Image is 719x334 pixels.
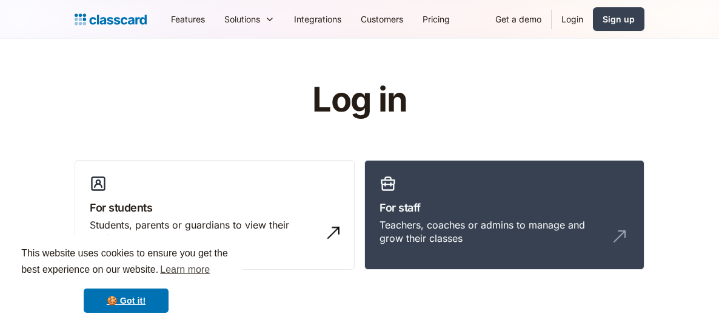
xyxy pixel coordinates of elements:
[552,5,593,33] a: Login
[380,199,629,216] h3: For staff
[21,246,231,279] span: This website uses cookies to ensure you get the best experience on our website.
[167,81,552,119] h1: Log in
[603,13,635,25] div: Sign up
[351,5,413,33] a: Customers
[75,160,355,270] a: For studentsStudents, parents or guardians to view their profile and manage bookings
[161,5,215,33] a: Features
[284,5,351,33] a: Integrations
[158,261,212,279] a: learn more about cookies
[90,199,339,216] h3: For students
[75,11,147,28] a: home
[10,235,242,324] div: cookieconsent
[215,5,284,33] div: Solutions
[224,13,260,25] div: Solutions
[593,7,644,31] a: Sign up
[486,5,551,33] a: Get a demo
[364,160,644,270] a: For staffTeachers, coaches or admins to manage and grow their classes
[413,5,460,33] a: Pricing
[90,218,315,245] div: Students, parents or guardians to view their profile and manage bookings
[380,218,605,245] div: Teachers, coaches or admins to manage and grow their classes
[84,289,169,313] a: dismiss cookie message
